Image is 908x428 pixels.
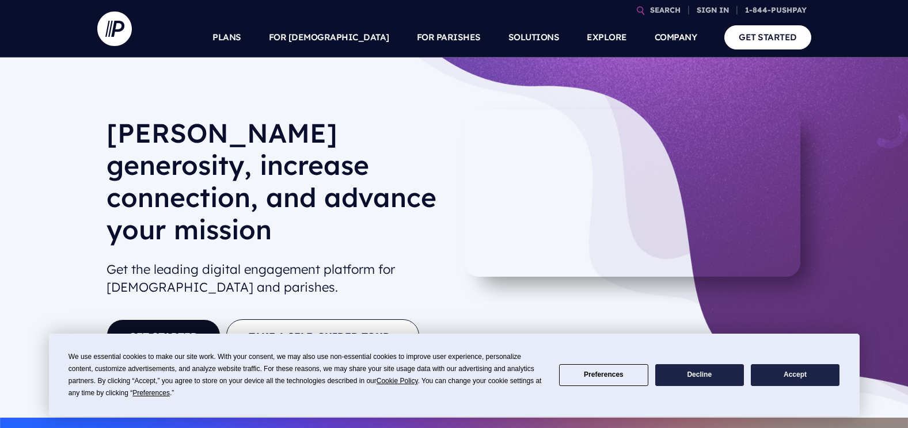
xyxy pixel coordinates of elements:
a: SOLUTIONS [508,17,560,58]
h1: [PERSON_NAME] generosity, increase connection, and advance your mission [107,117,445,255]
span: Cookie Policy [377,377,418,385]
button: Decline [655,364,744,387]
div: We use essential cookies to make our site work. With your consent, we may also use non-essential ... [69,351,545,399]
div: Cookie Consent Prompt [49,334,860,416]
a: EXPLORE [587,17,627,58]
a: COMPANY [655,17,697,58]
a: FOR PARISHES [417,17,481,58]
button: Accept [751,364,839,387]
h2: Get the leading digital engagement platform for [DEMOGRAPHIC_DATA] and parishes. [107,256,445,301]
a: FOR [DEMOGRAPHIC_DATA] [269,17,389,58]
a: GET STARTED [107,319,221,353]
a: PLANS [212,17,241,58]
span: Preferences [132,389,170,397]
a: GET STARTED [724,25,811,49]
button: Preferences [559,364,648,387]
button: TAKE A SELF-GUIDED TOUR [226,319,419,353]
